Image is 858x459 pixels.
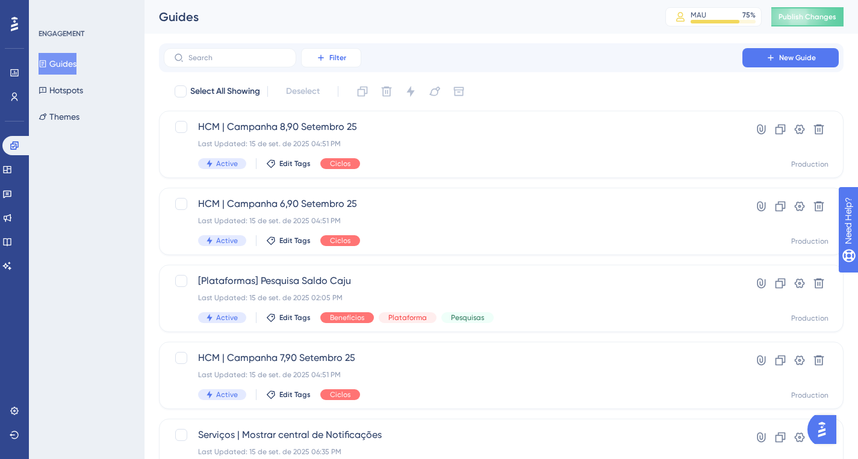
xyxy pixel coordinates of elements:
span: HCM | Campanha 7,90 Setembro 25 [198,351,708,365]
div: 75 % [742,10,756,20]
button: Edit Tags [266,159,311,168]
span: Need Help? [28,3,75,17]
button: Hotspots [39,79,83,101]
button: Guides [39,53,76,75]
div: Production [791,159,828,169]
div: MAU [691,10,706,20]
span: Active [216,236,238,245]
span: Active [216,390,238,399]
div: Last Updated: 15 de set. de 2025 06:35 PM [198,447,708,457]
span: Ciclos [330,390,350,399]
button: Edit Tags [266,236,311,245]
div: Production [791,390,828,400]
span: HCM | Campanha 6,90 Setembro 25 [198,197,708,211]
div: Guides [159,8,635,25]
span: Active [216,313,238,322]
button: Publish Changes [771,7,844,26]
button: New Guide [742,48,839,67]
div: Production [791,236,828,246]
span: Deselect [286,84,320,99]
span: Plataforma [388,313,427,322]
span: Select All Showing [190,84,260,99]
span: New Guide [779,53,816,63]
span: Benefícios [330,313,364,322]
iframe: UserGuiding AI Assistant Launcher [807,411,844,448]
button: Edit Tags [266,390,311,399]
span: Edit Tags [279,159,311,168]
span: Active [216,159,238,168]
span: Filter [329,53,346,63]
button: Edit Tags [266,313,311,322]
span: Pesquisas [451,313,484,322]
span: Ciclos [330,236,350,245]
div: Production [791,313,828,323]
div: Last Updated: 15 de set. de 2025 04:51 PM [198,370,708,380]
div: Last Updated: 15 de set. de 2025 04:51 PM [198,216,708,226]
span: Serviços | Mostrar central de Notificações [198,428,708,442]
span: Publish Changes [779,12,836,22]
span: HCM | Campanha 8,90 Setembro 25 [198,120,708,134]
span: Edit Tags [279,390,311,399]
div: ENGAGEMENT [39,29,84,39]
input: Search [188,54,286,62]
div: Last Updated: 15 de set. de 2025 04:51 PM [198,139,708,149]
button: Deselect [275,81,331,102]
button: Filter [301,48,361,67]
button: Themes [39,106,79,128]
span: Edit Tags [279,313,311,322]
span: [Plataformas] Pesquisa Saldo Caju [198,274,708,288]
span: Ciclos [330,159,350,168]
div: Last Updated: 15 de set. de 2025 02:05 PM [198,293,708,303]
span: Edit Tags [279,236,311,245]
